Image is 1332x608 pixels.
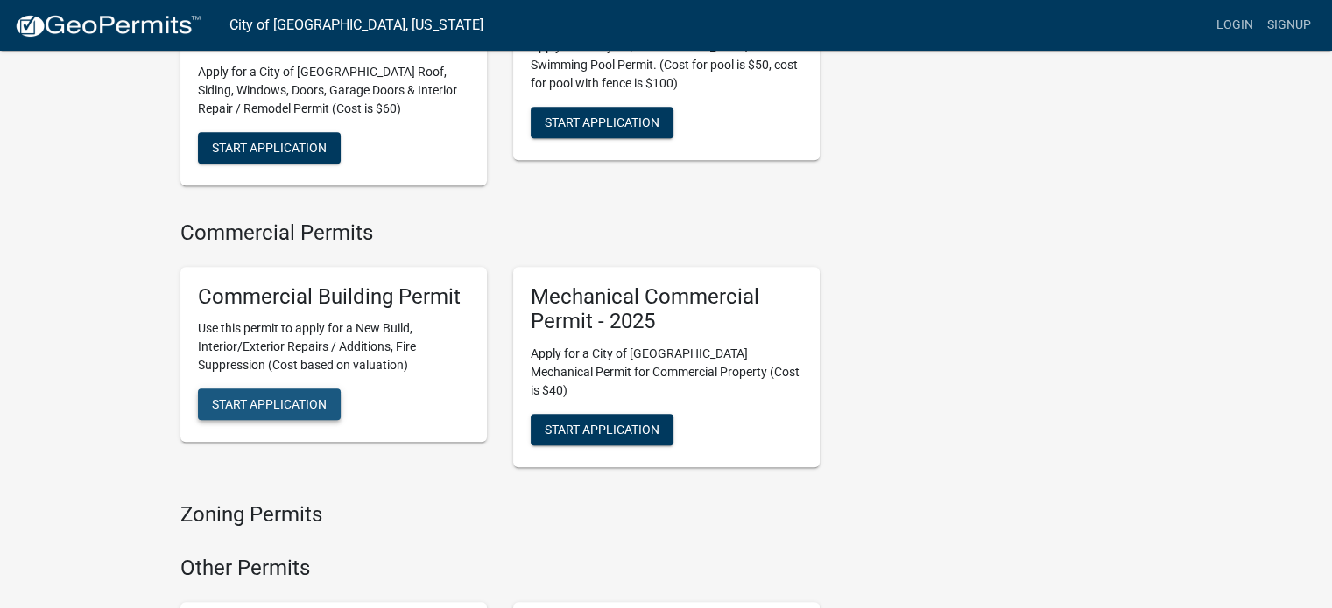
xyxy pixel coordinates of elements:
button: Start Application [531,107,673,138]
span: Start Application [545,423,659,437]
span: Start Application [212,140,327,154]
a: Login [1209,9,1260,42]
p: Apply for a City of [GEOGRAPHIC_DATA] Swimming Pool Permit. (Cost for pool is $50, cost for pool ... [531,38,802,93]
span: Start Application [212,397,327,411]
a: Signup [1260,9,1318,42]
h4: Zoning Permits [180,502,820,528]
h5: Commercial Building Permit [198,284,469,310]
p: Apply for a City of [GEOGRAPHIC_DATA] Mechanical Permit for Commercial Property (Cost is $40) [531,345,802,400]
button: Start Application [198,388,341,420]
a: City of [GEOGRAPHIC_DATA], [US_STATE] [229,10,483,40]
span: Start Application [545,115,659,129]
p: Apply for a City of [GEOGRAPHIC_DATA] Roof, Siding, Windows, Doors, Garage Doors & Interior Repai... [198,63,469,118]
button: Start Application [198,132,341,164]
h5: Mechanical Commercial Permit - 2025 [531,284,802,335]
button: Start Application [531,414,673,445]
h4: Commercial Permits [180,220,820,246]
h4: Other Permits [180,556,820,581]
p: Use this permit to apply for a New Build, Interior/Exterior Repairs / Additions, Fire Suppression... [198,319,469,374]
